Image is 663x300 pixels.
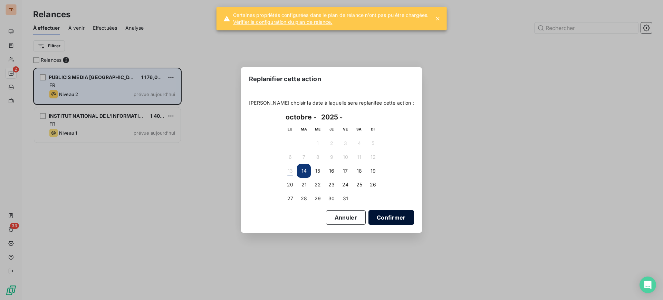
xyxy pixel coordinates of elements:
[311,136,325,150] button: 1
[325,178,338,192] button: 23
[283,178,297,192] button: 20
[325,136,338,150] button: 2
[283,123,297,136] th: lundi
[640,277,656,293] div: Open Intercom Messenger
[297,192,311,205] button: 28
[338,192,352,205] button: 31
[283,192,297,205] button: 27
[366,178,380,192] button: 26
[297,150,311,164] button: 7
[366,164,380,178] button: 19
[325,164,338,178] button: 16
[311,150,325,164] button: 8
[297,123,311,136] th: mardi
[366,150,380,164] button: 12
[311,178,325,192] button: 22
[311,192,325,205] button: 29
[338,150,352,164] button: 10
[352,123,366,136] th: samedi
[368,210,414,225] button: Confirmer
[283,164,297,178] button: 13
[325,150,338,164] button: 9
[366,136,380,150] button: 5
[297,164,311,178] button: 14
[326,210,366,225] button: Annuler
[338,123,352,136] th: vendredi
[311,123,325,136] th: mercredi
[325,123,338,136] th: jeudi
[249,74,321,84] span: Replanifier cette action
[366,123,380,136] th: dimanche
[352,164,366,178] button: 18
[352,136,366,150] button: 4
[352,150,366,164] button: 11
[325,192,338,205] button: 30
[352,178,366,192] button: 25
[283,150,297,164] button: 6
[338,164,352,178] button: 17
[249,99,414,106] span: [PERSON_NAME] choisir la date à laquelle sera replanifée cette action :
[338,136,352,150] button: 3
[311,164,325,178] button: 15
[297,178,311,192] button: 21
[338,178,352,192] button: 24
